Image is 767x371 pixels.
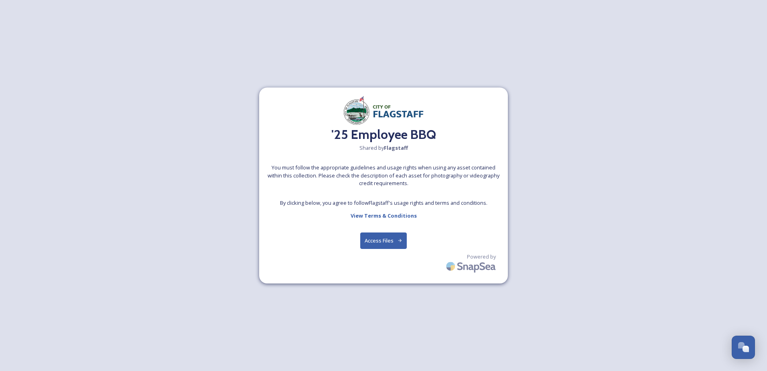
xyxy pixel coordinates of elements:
h2: '25 Employee BBQ [331,125,436,144]
strong: View Terms & Conditions [351,212,417,219]
span: Powered by [467,253,496,261]
strong: Flagstaff [384,144,408,151]
a: View Terms & Conditions [351,211,417,220]
span: Shared by [359,144,408,152]
img: Document.png [343,96,424,125]
span: By clicking below, you agree to follow Flagstaff 's usage rights and terms and conditions. [280,199,487,207]
button: Access Files [360,232,407,249]
span: You must follow the appropriate guidelines and usage rights when using any asset contained within... [267,164,500,187]
button: Open Chat [732,336,755,359]
img: SnapSea Logo [444,257,500,276]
